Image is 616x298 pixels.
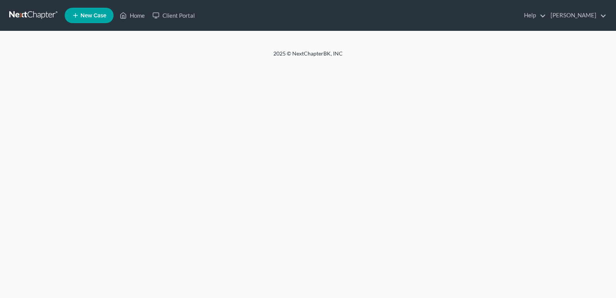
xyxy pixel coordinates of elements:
new-legal-case-button: New Case [65,8,114,23]
a: Home [116,8,149,22]
a: [PERSON_NAME] [547,8,606,22]
a: Help [520,8,546,22]
div: 2025 © NextChapterBK, INC [89,50,527,64]
a: Client Portal [149,8,199,22]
